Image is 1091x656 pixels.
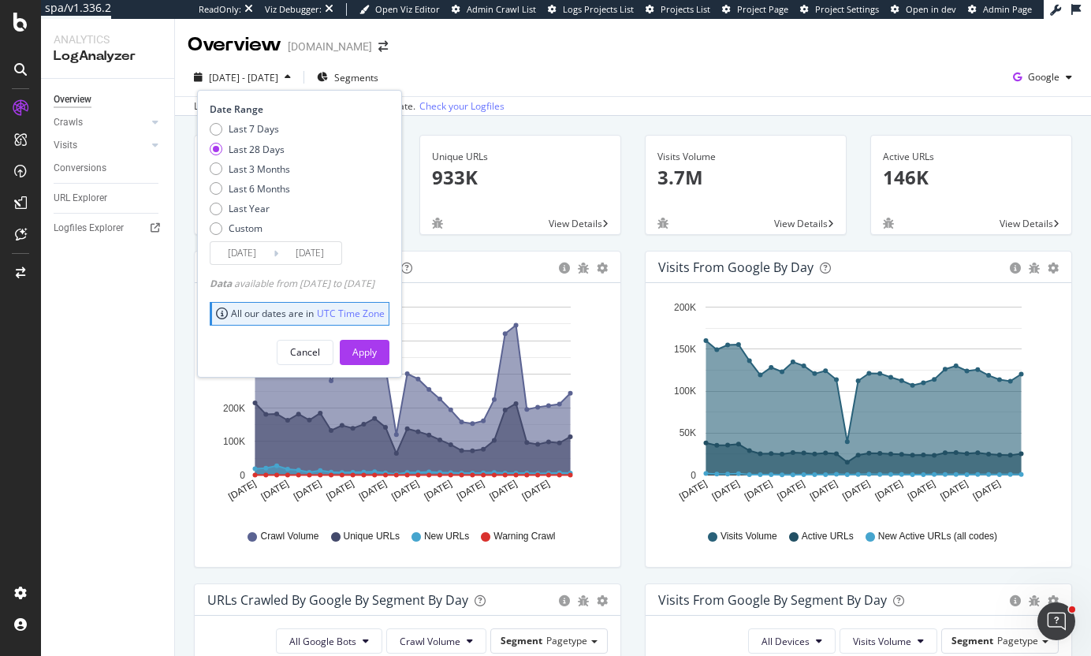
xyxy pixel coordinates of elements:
[210,182,290,196] div: Last 6 Months
[1037,602,1075,640] iframe: Intercom live chat
[223,436,245,447] text: 100K
[674,386,696,397] text: 100K
[646,3,710,16] a: Projects List
[199,3,241,16] div: ReadOnly:
[210,143,290,156] div: Last 28 Days
[546,634,587,647] span: Pagetype
[290,345,320,359] div: Cancel
[210,102,385,116] div: Date Range
[1048,595,1059,606] div: gear
[207,296,602,515] svg: A chart.
[54,160,106,177] div: Conversions
[54,160,163,177] a: Conversions
[325,478,356,502] text: [DATE]
[722,3,788,16] a: Project Page
[674,302,696,313] text: 200K
[54,91,91,108] div: Overview
[548,3,634,16] a: Logs Projects List
[658,259,814,275] div: Visits from Google by day
[971,478,1003,502] text: [DATE]
[210,202,290,215] div: Last Year
[210,122,290,136] div: Last 7 Days
[340,340,389,365] button: Apply
[424,530,469,543] span: New URLs
[467,3,536,15] span: Admin Crawl List
[216,307,385,320] div: All our dates are in
[54,114,147,131] a: Crawls
[259,478,291,502] text: [DATE]
[1029,595,1040,606] div: bug
[563,3,634,15] span: Logs Projects List
[906,478,937,502] text: [DATE]
[386,628,486,654] button: Crawl Volume
[432,218,443,229] div: bug
[1007,65,1078,90] button: Google
[938,478,970,502] text: [DATE]
[288,39,372,54] div: [DOMAIN_NAME]
[878,530,997,543] span: New Active URLs (all codes)
[883,218,894,229] div: bug
[853,635,911,648] span: Visits Volume
[743,478,774,502] text: [DATE]
[229,122,279,136] div: Last 7 Days
[1029,263,1040,274] div: bug
[906,3,956,15] span: Open in dev
[559,263,570,274] div: circle-info
[1048,263,1059,274] div: gear
[808,478,840,502] text: [DATE]
[265,3,322,16] div: Viz Debugger:
[432,164,609,191] p: 933K
[661,3,710,15] span: Projects List
[378,41,388,52] div: arrow-right-arrow-left
[344,530,400,543] span: Unique URLs
[883,164,1059,191] p: 146K
[1010,595,1021,606] div: circle-info
[54,220,163,237] a: Logfiles Explorer
[188,32,281,58] div: Overview
[260,530,318,543] span: Crawl Volume
[802,530,854,543] span: Active URLs
[815,3,879,15] span: Project Settings
[578,595,589,606] div: bug
[389,478,421,502] text: [DATE]
[54,190,107,207] div: URL Explorer
[194,99,505,114] div: Last update
[311,65,385,90] button: Segments
[292,478,323,502] text: [DATE]
[400,635,460,648] span: Crawl Volume
[657,218,668,229] div: bug
[997,634,1038,647] span: Pagetype
[680,428,696,439] text: 50K
[54,190,163,207] a: URL Explorer
[54,114,83,131] div: Crawls
[317,307,385,320] a: UTC Time Zone
[501,634,542,647] span: Segment
[520,478,552,502] text: [DATE]
[1028,70,1059,84] span: Google
[691,470,696,481] text: 0
[229,162,290,176] div: Last 3 Months
[54,137,77,154] div: Visits
[223,369,245,380] text: 300K
[737,3,788,15] span: Project Page
[840,478,872,502] text: [DATE]
[891,3,956,16] a: Open in dev
[674,344,696,355] text: 150K
[210,277,234,290] span: Data
[658,592,887,608] div: Visits from Google By Segment By Day
[210,162,290,176] div: Last 3 Months
[240,470,245,481] text: 0
[54,137,147,154] a: Visits
[229,202,270,215] div: Last Year
[352,345,377,359] div: Apply
[840,628,937,654] button: Visits Volume
[419,99,505,114] a: Check your Logfiles
[276,628,382,654] button: All Google Bots
[883,150,1059,164] div: Active URLs
[968,3,1032,16] a: Admin Page
[658,296,1053,515] svg: A chart.
[375,3,440,15] span: Open Viz Editor
[229,182,290,196] div: Last 6 Months
[54,47,162,65] div: LogAnalyzer
[223,403,245,414] text: 200K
